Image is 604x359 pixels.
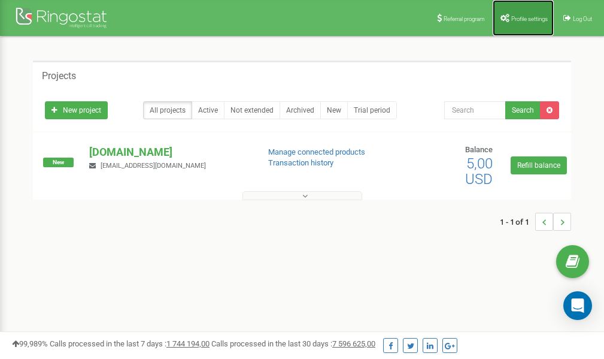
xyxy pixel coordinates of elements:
[50,339,210,348] span: Calls processed in the last 7 days :
[101,162,206,170] span: [EMAIL_ADDRESS][DOMAIN_NAME]
[465,155,493,188] span: 5,00 USD
[332,339,375,348] u: 7 596 625,00
[89,144,248,160] p: [DOMAIN_NAME]
[192,101,224,119] a: Active
[505,101,541,119] button: Search
[500,213,535,231] span: 1 - 1 of 1
[43,158,74,167] span: New
[45,101,108,119] a: New project
[320,101,348,119] a: New
[347,101,397,119] a: Trial period
[511,156,567,174] a: Refill balance
[511,16,548,22] span: Profile settings
[143,101,192,119] a: All projects
[268,158,333,167] a: Transaction history
[280,101,321,119] a: Archived
[42,71,76,82] h5: Projects
[573,16,592,22] span: Log Out
[211,339,375,348] span: Calls processed in the last 30 days :
[444,101,506,119] input: Search
[444,16,485,22] span: Referral program
[268,147,365,156] a: Manage connected products
[563,291,592,320] div: Open Intercom Messenger
[500,201,571,243] nav: ...
[166,339,210,348] u: 1 744 194,00
[12,339,48,348] span: 99,989%
[224,101,280,119] a: Not extended
[465,145,493,154] span: Balance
